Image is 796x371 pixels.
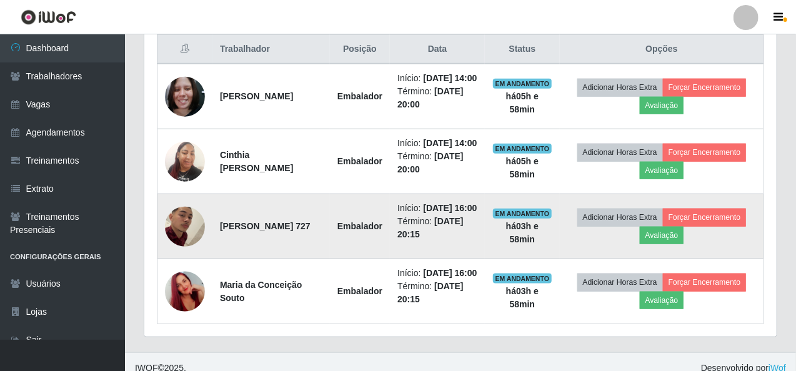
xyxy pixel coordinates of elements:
button: Forçar Encerramento [663,274,747,291]
button: Forçar Encerramento [663,79,747,96]
li: Início: [397,137,477,150]
button: Avaliação [640,97,684,114]
strong: há 03 h e 58 min [506,286,539,309]
li: Término: [397,85,477,111]
button: Avaliação [640,292,684,309]
span: EM ANDAMENTO [493,274,552,284]
img: CoreUI Logo [21,9,76,25]
strong: [PERSON_NAME] 727 [220,221,311,231]
th: Posição [330,35,390,64]
time: [DATE] 16:00 [423,203,477,213]
time: [DATE] 14:00 [423,138,477,148]
button: Forçar Encerramento [663,144,747,161]
strong: Maria da Conceição Souto [220,280,302,303]
span: EM ANDAMENTO [493,209,552,219]
button: Adicionar Horas Extra [577,274,663,291]
strong: [PERSON_NAME] [220,91,293,101]
time: [DATE] 16:00 [423,268,477,278]
span: EM ANDAMENTO [493,79,552,89]
strong: há 05 h e 58 min [506,91,539,114]
li: Início: [397,267,477,280]
th: Trabalhador [212,35,330,64]
strong: Embalador [337,91,382,101]
li: Início: [397,202,477,215]
li: Início: [397,72,477,85]
strong: Embalador [337,286,382,296]
img: 1745510427003.jpeg [165,135,205,188]
strong: há 03 h e 58 min [506,221,539,244]
li: Término: [397,150,477,176]
time: [DATE] 14:00 [423,73,477,83]
button: Adicionar Horas Extra [577,79,663,96]
strong: Embalador [337,156,382,166]
button: Adicionar Horas Extra [577,209,663,226]
th: Data [390,35,485,64]
button: Avaliação [640,227,684,244]
span: EM ANDAMENTO [493,144,552,154]
th: Opções [560,35,764,64]
li: Término: [397,215,477,241]
strong: Embalador [337,221,382,231]
th: Status [485,35,560,64]
img: 1746815738665.jpeg [165,256,205,327]
button: Avaliação [640,162,684,179]
li: Término: [397,280,477,306]
img: 1754683115813.jpeg [165,183,205,270]
img: 1740227946372.jpeg [165,70,205,123]
strong: Cinthia [PERSON_NAME] [220,150,293,173]
button: Forçar Encerramento [663,209,747,226]
strong: há 05 h e 58 min [506,156,539,179]
button: Adicionar Horas Extra [577,144,663,161]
